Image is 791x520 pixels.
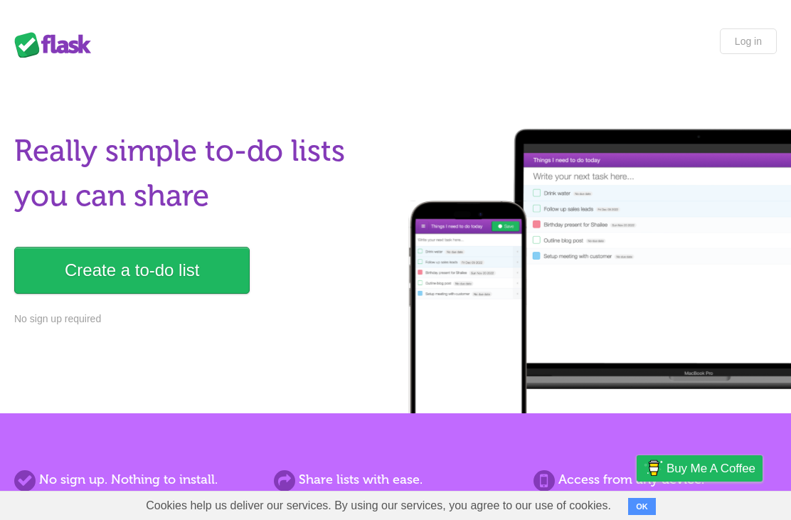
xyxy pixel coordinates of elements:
[720,28,777,54] a: Log in
[637,455,763,482] a: Buy me a coffee
[644,456,663,480] img: Buy me a coffee
[274,470,517,489] h2: Share lists with ease.
[14,470,258,489] h2: No sign up. Nothing to install.
[132,492,625,520] span: Cookies help us deliver our services. By using our services, you agree to our use of cookies.
[628,498,656,515] button: OK
[14,247,250,294] a: Create a to-do list
[14,312,388,327] p: No sign up required
[533,470,777,489] h2: Access from any device.
[667,456,755,481] span: Buy me a coffee
[14,32,100,58] div: Flask Lists
[14,129,388,218] h1: Really simple to-do lists you can share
